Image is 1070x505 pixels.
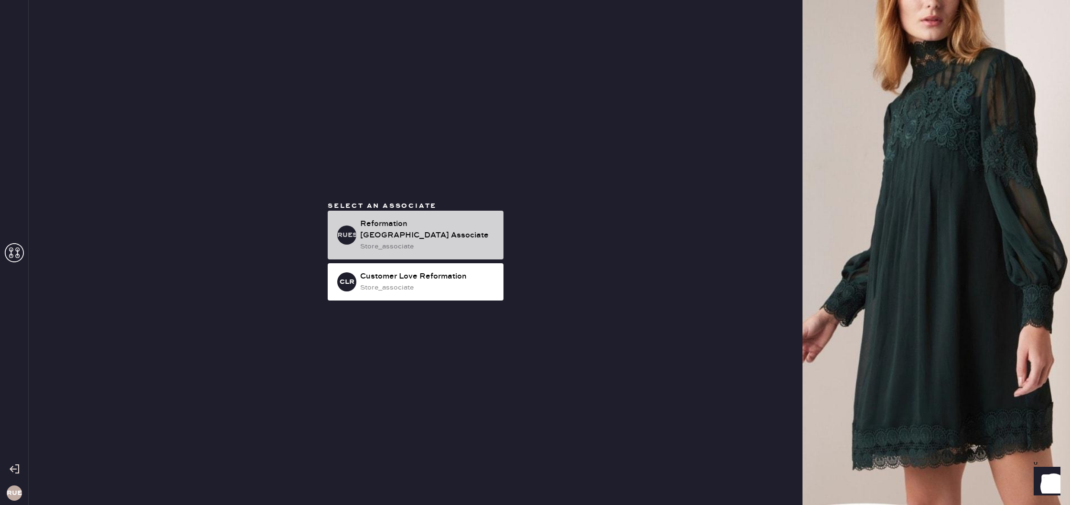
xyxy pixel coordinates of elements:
iframe: Front Chat [1025,462,1066,503]
h3: RUES [7,490,22,496]
div: Reformation [GEOGRAPHIC_DATA] Associate [360,218,496,241]
div: store_associate [360,282,496,293]
span: Select an associate [328,202,437,210]
h3: CLR [340,279,354,285]
h3: RUESA [337,232,356,238]
div: Customer Love Reformation [360,271,496,282]
div: store_associate [360,241,496,252]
